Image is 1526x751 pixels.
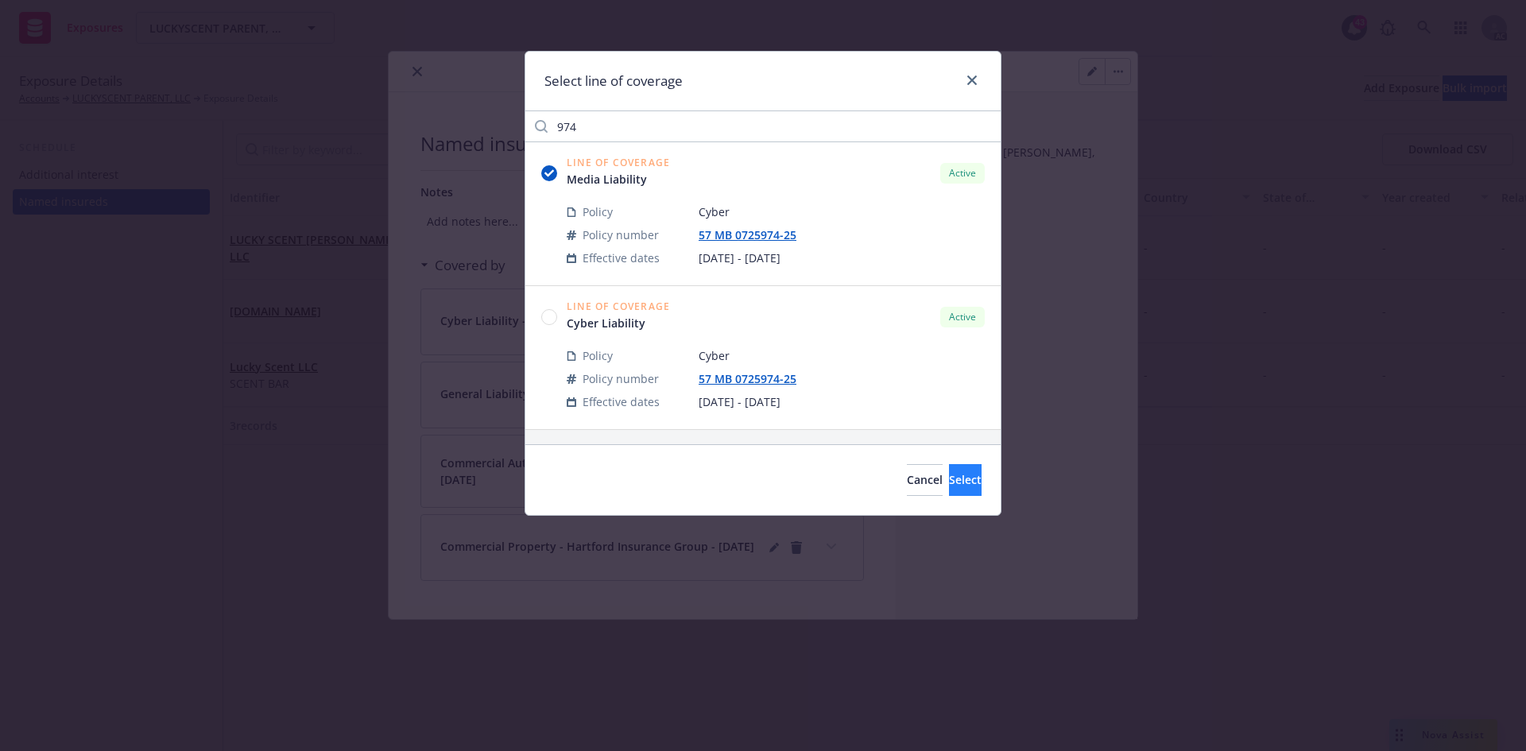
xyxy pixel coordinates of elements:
span: Active [947,166,978,180]
button: Select [949,464,982,496]
span: Policy number [583,226,659,243]
span: Line of Coverage [567,302,670,312]
a: 57 MB 0725974-25 [699,371,809,386]
a: Cyber Liability [567,315,670,331]
span: Cyber [699,203,985,220]
span: Policy [583,203,613,220]
input: Filter by keyword [525,110,1001,142]
span: [DATE] - [DATE] [699,393,985,410]
span: Effective dates [583,393,660,410]
span: Effective dates [583,250,660,266]
a: Media Liability [567,171,670,188]
a: close [962,71,982,90]
span: Policy number [583,370,659,387]
span: Policy [583,347,613,364]
span: Cancel [907,472,943,487]
span: Line of Coverage [567,158,670,168]
span: [DATE] - [DATE] [699,250,985,266]
span: Select [949,472,982,487]
a: 57 MB 0725974-25 [699,227,809,242]
span: Active [947,310,978,324]
button: Cancel [907,464,943,496]
h1: Select line of coverage [544,71,683,91]
span: Cyber [699,347,985,364]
